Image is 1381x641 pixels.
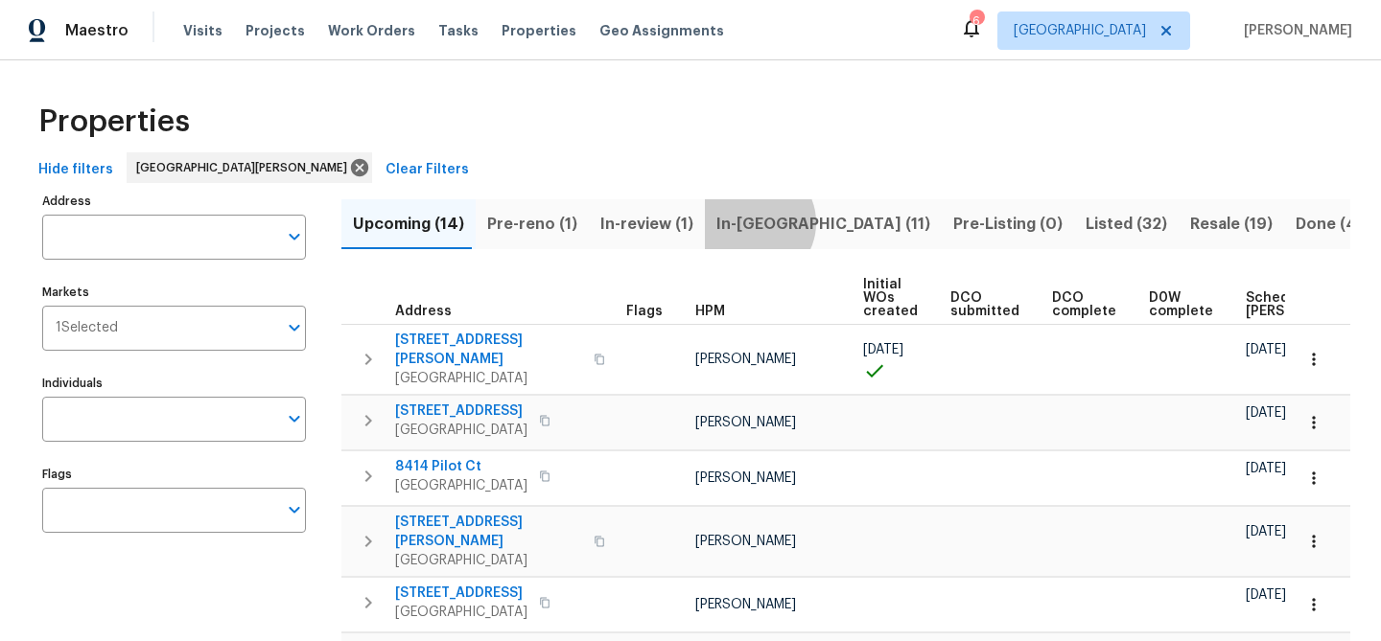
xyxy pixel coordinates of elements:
[695,598,796,611] span: [PERSON_NAME]
[395,476,527,495] span: [GEOGRAPHIC_DATA]
[183,21,222,40] span: Visits
[42,195,306,207] label: Address
[950,291,1019,318] span: DCO submitted
[626,305,663,318] span: Flags
[42,469,306,480] label: Flags
[378,152,477,188] button: Clear Filters
[695,471,796,485] span: [PERSON_NAME]
[56,320,118,336] span: 1 Selected
[1246,462,1286,475] span: [DATE]
[1246,406,1286,420] span: [DATE]
[1246,525,1286,538] span: [DATE]
[1190,211,1273,238] span: Resale (19)
[438,24,479,37] span: Tasks
[1246,343,1286,356] span: [DATE]
[386,158,469,182] span: Clear Filters
[353,211,464,238] span: Upcoming (14)
[395,584,527,603] span: [STREET_ADDRESS]
[1236,21,1352,40] span: [PERSON_NAME]
[395,305,452,318] span: Address
[863,343,903,356] span: [DATE]
[395,401,527,421] span: [STREET_ADDRESS]
[695,353,796,366] span: [PERSON_NAME]
[695,305,725,318] span: HPM
[863,278,918,318] span: Initial WOs created
[1052,291,1116,318] span: DCO complete
[395,513,582,551] span: [STREET_ADDRESS][PERSON_NAME]
[1246,291,1354,318] span: Scheduled [PERSON_NAME]
[395,603,527,622] span: [GEOGRAPHIC_DATA]
[246,21,305,40] span: Projects
[42,378,306,389] label: Individuals
[395,421,527,440] span: [GEOGRAPHIC_DATA]
[716,211,930,238] span: In-[GEOGRAPHIC_DATA] (11)
[599,21,724,40] span: Geo Assignments
[281,314,308,341] button: Open
[1149,291,1213,318] span: D0W complete
[695,416,796,429] span: [PERSON_NAME]
[695,535,796,548] span: [PERSON_NAME]
[281,223,308,250] button: Open
[65,21,129,40] span: Maestro
[395,551,582,570] span: [GEOGRAPHIC_DATA]
[970,11,983,31] div: 6
[600,211,693,238] span: In-review (1)
[395,369,582,388] span: [GEOGRAPHIC_DATA]
[1086,211,1167,238] span: Listed (32)
[395,457,527,476] span: 8414 Pilot Ct
[1246,588,1286,602] span: [DATE]
[38,158,113,182] span: Hide filters
[328,21,415,40] span: Work Orders
[127,152,372,183] div: [GEOGRAPHIC_DATA][PERSON_NAME]
[31,152,121,188] button: Hide filters
[281,405,308,432] button: Open
[1014,21,1146,40] span: [GEOGRAPHIC_DATA]
[281,496,308,523] button: Open
[38,112,190,131] span: Properties
[395,331,582,369] span: [STREET_ADDRESS][PERSON_NAME]
[136,158,355,177] span: [GEOGRAPHIC_DATA][PERSON_NAME]
[953,211,1063,238] span: Pre-Listing (0)
[487,211,577,238] span: Pre-reno (1)
[42,286,306,298] label: Markets
[502,21,576,40] span: Properties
